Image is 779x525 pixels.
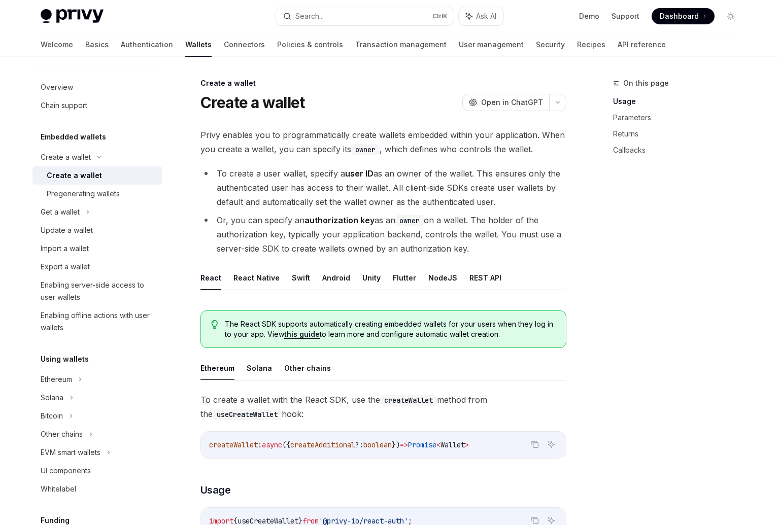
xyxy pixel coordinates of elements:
[432,12,448,20] span: Ctrl K
[345,168,374,179] strong: user ID
[528,438,541,451] button: Copy the contents from the code block
[32,185,162,203] a: Pregenerating wallets
[32,166,162,185] a: Create a wallet
[200,483,231,497] span: Usage
[200,213,566,256] li: Or, you can specify an as an on a wallet. The holder of the authorization key, typically your app...
[41,224,93,236] div: Update a wallet
[32,258,162,276] a: Export a wallet
[121,32,173,57] a: Authentication
[85,32,109,57] a: Basics
[362,266,381,290] button: Unity
[290,440,355,449] span: createAdditional
[476,11,496,21] span: Ask AI
[380,395,437,406] code: createWallet
[41,392,63,404] div: Solana
[41,9,104,23] img: light logo
[436,440,441,449] span: <
[545,438,558,451] button: Ask AI
[32,462,162,480] a: UI components
[351,144,380,155] code: owner
[41,410,63,422] div: Bitcoin
[213,409,282,420] code: useCreateWallet
[652,8,715,24] a: Dashboard
[41,483,76,495] div: Whitelabel
[41,465,91,477] div: UI components
[462,94,549,111] button: Open in ChatGPT
[200,78,566,88] div: Create a wallet
[262,440,282,449] span: async
[613,93,747,110] a: Usage
[723,8,739,24] button: Toggle dark mode
[32,276,162,306] a: Enabling server-side access to user wallets
[393,266,416,290] button: Flutter
[277,32,343,57] a: Policies & controls
[459,7,503,25] button: Ask AI
[41,373,72,386] div: Ethereum
[224,32,265,57] a: Connectors
[355,32,447,57] a: Transaction management
[41,32,73,57] a: Welcome
[41,261,90,273] div: Export a wallet
[32,78,162,96] a: Overview
[32,480,162,498] a: Whitelabel
[284,330,320,339] a: this guide
[481,97,543,108] span: Open in ChatGPT
[392,440,400,449] span: })
[258,440,262,449] span: :
[41,428,83,440] div: Other chains
[304,215,375,225] strong: authorization key
[276,7,454,25] button: Search...CtrlK
[579,11,599,21] a: Demo
[41,99,87,112] div: Chain support
[577,32,605,57] a: Recipes
[459,32,524,57] a: User management
[284,356,331,380] button: Other chains
[32,239,162,258] a: Import a wallet
[41,131,106,143] h5: Embedded wallets
[32,221,162,239] a: Update a wallet
[612,11,639,21] a: Support
[465,440,469,449] span: >
[32,96,162,115] a: Chain support
[623,77,669,89] span: On this page
[41,81,73,93] div: Overview
[408,440,436,449] span: Promise
[200,266,221,290] button: React
[292,266,310,290] button: Swift
[400,440,408,449] span: =>
[282,440,290,449] span: ({
[41,242,89,255] div: Import a wallet
[200,128,566,156] span: Privy enables you to programmatically create wallets embedded within your application. When you c...
[395,215,424,226] code: owner
[41,353,89,365] h5: Using wallets
[41,206,80,218] div: Get a wallet
[428,266,457,290] button: NodeJS
[200,166,566,209] li: To create a user wallet, specify a as an owner of the wallet. This ensures only the authenticated...
[209,440,258,449] span: createWallet
[618,32,666,57] a: API reference
[225,319,555,339] span: The React SDK supports automatically creating embedded wallets for your users when they log in to...
[41,446,100,459] div: EVM smart wallets
[211,320,218,329] svg: Tip
[47,169,102,182] div: Create a wallet
[613,142,747,158] a: Callbacks
[469,266,501,290] button: REST API
[185,32,212,57] a: Wallets
[363,440,392,449] span: boolean
[441,440,465,449] span: Wallet
[536,32,565,57] a: Security
[32,306,162,337] a: Enabling offline actions with user wallets
[41,309,156,334] div: Enabling offline actions with user wallets
[41,151,91,163] div: Create a wallet
[47,188,120,200] div: Pregenerating wallets
[613,126,747,142] a: Returns
[233,266,280,290] button: React Native
[41,279,156,303] div: Enabling server-side access to user wallets
[200,393,566,421] span: To create a wallet with the React SDK, use the method from the hook:
[247,356,272,380] button: Solana
[660,11,699,21] span: Dashboard
[613,110,747,126] a: Parameters
[322,266,350,290] button: Android
[200,93,305,112] h1: Create a wallet
[200,356,234,380] button: Ethereum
